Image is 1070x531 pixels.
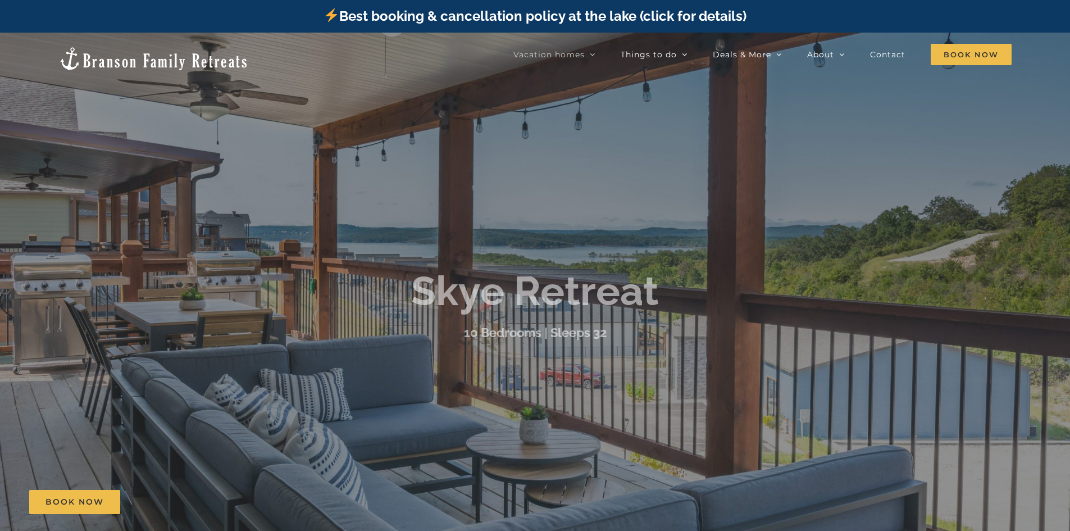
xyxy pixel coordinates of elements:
[325,8,338,22] img: ⚡️
[807,43,845,66] a: About
[870,51,905,58] span: Contact
[621,51,677,58] span: Things to do
[621,43,687,66] a: Things to do
[464,325,607,340] h3: 10 Bedrooms | Sleeps 32
[513,51,585,58] span: Vacation homes
[713,51,771,58] span: Deals & More
[29,490,120,514] a: Book Now
[931,44,1012,65] span: Book Now
[45,497,104,507] span: Book Now
[713,43,782,66] a: Deals & More
[870,43,905,66] a: Contact
[411,267,659,315] b: Skye Retreat
[513,43,595,66] a: Vacation homes
[513,43,1012,66] nav: Main Menu
[58,46,249,71] img: Branson Family Retreats Logo
[324,8,746,24] a: Best booking & cancellation policy at the lake (click for details)
[807,51,834,58] span: About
